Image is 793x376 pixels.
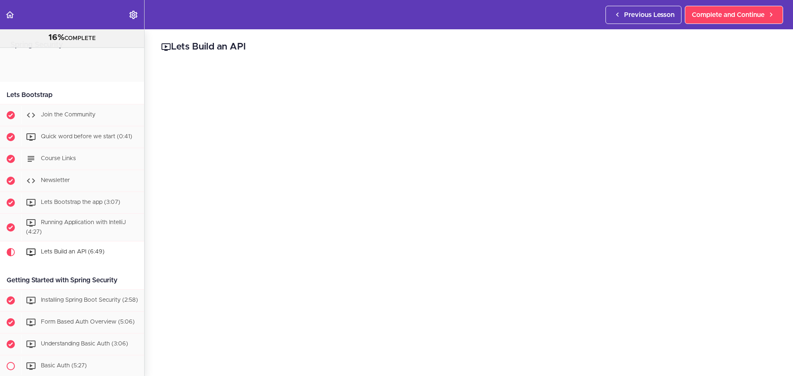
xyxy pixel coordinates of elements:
[10,33,134,43] div: COMPLETE
[624,10,674,20] span: Previous Lesson
[41,319,135,325] span: Form Based Auth Overview (5:06)
[41,297,138,303] span: Installing Spring Boot Security (2:58)
[41,156,76,161] span: Course Links
[41,363,87,369] span: Basic Auth (5:27)
[605,6,681,24] a: Previous Lesson
[128,10,138,20] svg: Settings Menu
[26,220,126,235] span: Running Application with IntelliJ (4:27)
[685,6,783,24] a: Complete and Continue
[41,341,128,347] span: Understanding Basic Auth (3:06)
[48,33,64,42] span: 16%
[5,10,15,20] svg: Back to course curriculum
[41,249,104,255] span: Lets Build an API (6:49)
[41,112,95,118] span: Join the Community
[161,40,776,54] h2: Lets Build an API
[692,10,765,20] span: Complete and Continue
[41,177,70,183] span: Newsletter
[41,134,132,140] span: Quick word before we start (0:41)
[41,199,120,205] span: Lets Bootstrap the app (3:07)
